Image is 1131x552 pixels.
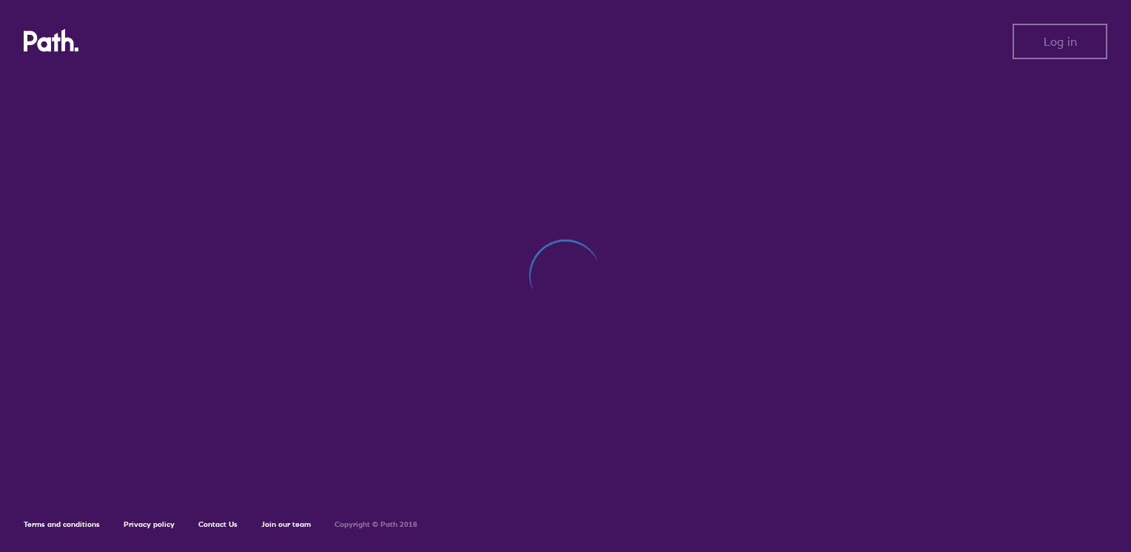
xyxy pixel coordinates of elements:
[1044,35,1077,48] span: Log in
[261,519,311,529] a: Join our team
[198,519,238,529] a: Contact Us
[1013,24,1107,59] button: Log in
[124,519,175,529] a: Privacy policy
[24,519,100,529] a: Terms and conditions
[335,520,417,529] h6: Copyright © Path 2018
